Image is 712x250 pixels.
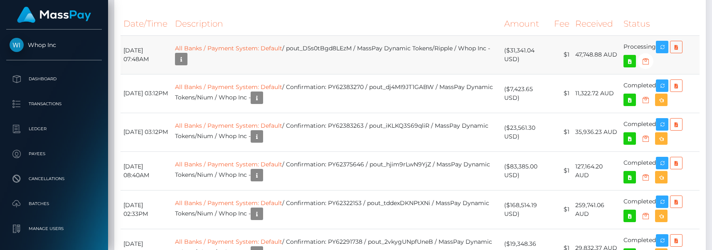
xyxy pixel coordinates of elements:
p: Batches [10,198,99,210]
td: Completed [621,190,700,229]
td: $1 [551,74,572,113]
td: $1 [551,190,572,229]
a: Transactions [6,94,102,114]
a: All Banks / Payment System: Default [175,199,282,207]
th: Received [572,12,621,35]
th: Fee [551,12,572,35]
td: 127,164.20 AUD [572,151,621,190]
p: Cancellations [10,173,99,185]
td: 35,936.23 AUD [572,113,621,151]
th: Description [172,12,501,35]
td: 259,741.06 AUD [572,190,621,229]
td: Completed [621,113,700,151]
p: Payees [10,148,99,160]
td: ($83,385.00 USD) [501,151,551,190]
a: All Banks / Payment System: Default [175,45,282,52]
td: / pout_D5s0tBgd8LEzM / MassPay Dynamic Tokens/Ripple / Whop Inc - [172,35,501,74]
td: Completed [621,151,700,190]
a: All Banks / Payment System: Default [175,161,282,168]
a: All Banks / Payment System: Default [175,122,282,129]
td: / Confirmation: PY62322153 / pout_tddexDKNPtXNi / MassPay Dynamic Tokens/Nium / Whop Inc - [172,190,501,229]
th: Amount [501,12,551,35]
td: / Confirmation: PY62375646 / pout_hjim9rLwN9YjZ / MassPay Dynamic Tokens/Nium / Whop Inc - [172,151,501,190]
img: Whop Inc [10,38,24,52]
td: / Confirmation: PY62383263 / pout_iKLKQ3S69qliR / MassPay Dynamic Tokens/Nium / Whop Inc - [172,113,501,151]
td: $1 [551,113,572,151]
th: Date/Time [121,12,172,35]
img: MassPay Logo [17,7,91,23]
a: All Banks / Payment System: Default [175,238,282,245]
p: Manage Users [10,223,99,235]
a: All Banks / Payment System: Default [175,83,282,91]
p: Ledger [10,123,99,135]
th: Status [621,12,700,35]
td: ($31,341.04 USD) [501,35,551,74]
a: Ledger [6,119,102,139]
td: [DATE] 03:12PM [121,113,172,151]
p: Transactions [10,98,99,110]
td: [DATE] 02:33PM [121,190,172,229]
span: Whop Inc [6,41,102,49]
td: [DATE] 07:48AM [121,35,172,74]
td: 47,748.88 AUD [572,35,621,74]
a: Batches [6,193,102,214]
td: ($7,423.65 USD) [501,74,551,113]
td: / Confirmation: PY62383270 / pout_dj4MI9JT1GABW / MassPay Dynamic Tokens/Nium / Whop Inc - [172,74,501,113]
td: [DATE] 08:40AM [121,151,172,190]
a: Payees [6,144,102,164]
td: 11,322.72 AUD [572,74,621,113]
a: Dashboard [6,69,102,89]
td: Completed [621,74,700,113]
td: [DATE] 03:12PM [121,74,172,113]
a: Cancellations [6,168,102,189]
a: Manage Users [6,218,102,239]
td: Processing [621,35,700,74]
td: $1 [551,151,572,190]
td: ($168,514.19 USD) [501,190,551,229]
td: $1 [551,35,572,74]
td: ($23,561.30 USD) [501,113,551,151]
p: Dashboard [10,73,99,85]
